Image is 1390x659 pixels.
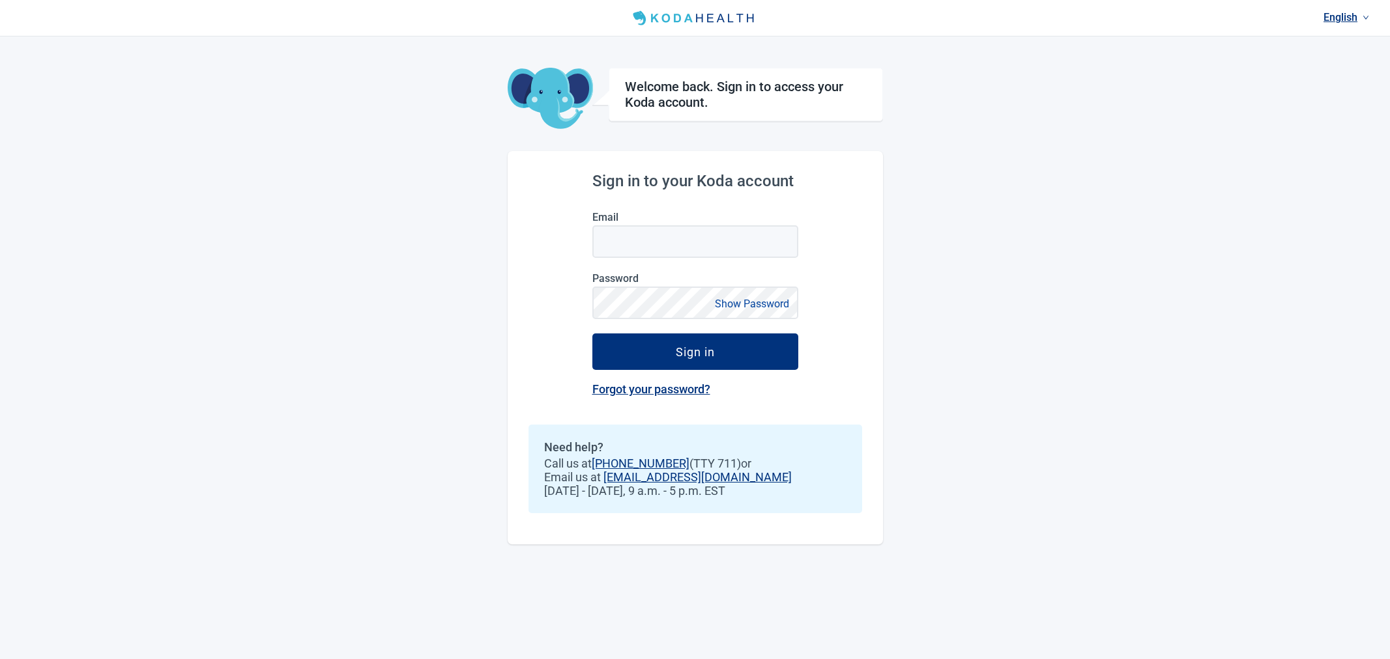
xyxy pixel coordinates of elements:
[544,470,847,484] span: Email us at
[625,79,867,110] h1: Welcome back. Sign in to access your Koda account.
[711,295,793,313] button: Show Password
[544,484,847,498] span: [DATE] - [DATE], 9 a.m. - 5 p.m. EST
[592,382,710,396] a: Forgot your password?
[628,8,762,29] img: Koda Health
[592,272,798,285] label: Password
[603,470,792,484] a: [EMAIL_ADDRESS][DOMAIN_NAME]
[1318,7,1374,28] a: Current language: English
[592,172,798,190] h2: Sign in to your Koda account
[508,68,593,130] img: Koda Elephant
[592,456,689,470] a: [PHONE_NUMBER]
[1363,14,1369,21] span: down
[508,36,883,544] main: Main content
[544,440,847,454] h2: Need help?
[676,345,715,358] div: Sign in
[544,456,847,470] span: Call us at (TTY 711) or
[592,211,798,223] label: Email
[592,333,798,370] button: Sign in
